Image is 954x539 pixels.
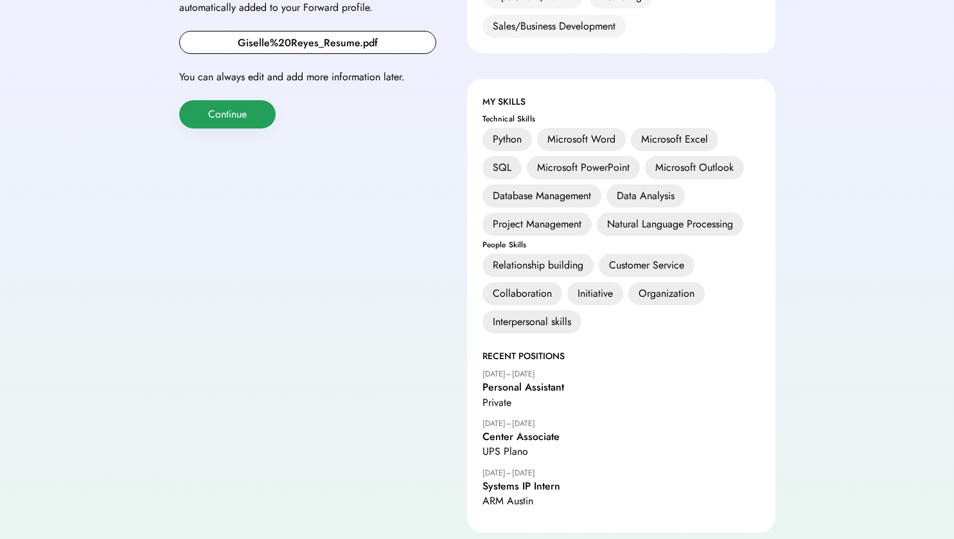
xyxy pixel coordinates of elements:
[482,128,532,151] div: Python
[482,480,760,492] div: Systems IP Intern
[482,213,592,236] div: Project Management
[645,156,744,179] div: Microsoft Outlook
[482,468,760,477] div: [DATE]–[DATE]
[631,128,718,151] div: Microsoft Excel
[482,445,760,457] div: UPS Plano
[493,19,615,34] div: Sales/Business Development
[482,254,594,277] div: Relationship building
[482,349,760,364] div: RECENT POSITIONS
[482,430,760,443] div: Center Associate
[482,419,760,428] div: [DATE]–[DATE]
[537,128,626,151] div: Microsoft Word
[482,310,581,333] div: Interpersonal skills
[527,156,640,179] div: Microsoft PowerPoint
[567,282,623,305] div: Initiative
[482,396,760,409] div: Private
[482,184,601,208] div: Database Management
[599,254,694,277] div: Customer Service
[179,69,436,85] div: You can always edit and add more information later.
[482,369,760,378] div: [DATE]–[DATE]
[482,94,760,110] div: MY SKILLS
[597,213,743,236] div: Natural Language Processing
[482,156,522,179] div: SQL
[179,100,276,128] button: Continue
[482,282,562,305] div: Collaboration
[606,184,685,208] div: Data Analysis
[482,495,760,507] div: ARM Austin
[482,241,760,249] div: People Skills
[482,115,760,123] div: Technical Skills
[628,282,705,305] div: Organization
[482,381,760,393] div: Personal Assistant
